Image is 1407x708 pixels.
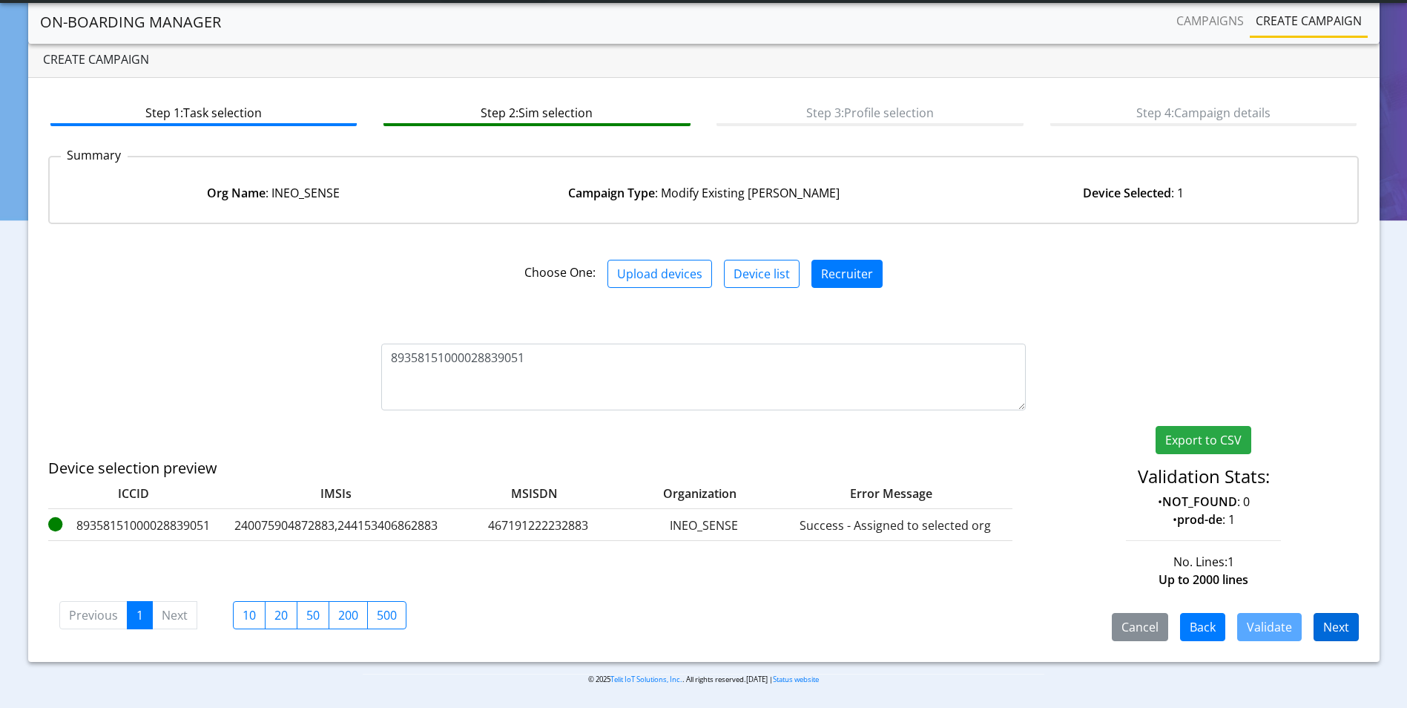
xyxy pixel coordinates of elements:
[1112,613,1168,641] button: Cancel
[50,98,357,126] btn: Step 1: Task selection
[1156,426,1251,454] button: Export to CSV
[1228,554,1234,570] span: 1
[363,674,1044,685] p: © 2025 . All rights reserved.[DATE] |
[367,601,406,629] label: 500
[607,260,712,288] button: Upload devices
[297,601,329,629] label: 50
[1048,493,1359,511] p: • : 0
[1083,185,1171,201] strong: Device Selected
[754,485,977,502] label: Error Message
[61,146,128,164] p: Summary
[59,184,489,202] div: : INEO_SENSE
[207,185,266,201] strong: Org Name
[48,485,219,502] label: ICCID
[225,485,447,502] label: IMSIs
[329,601,368,629] label: 200
[40,7,221,37] a: On-Boarding Manager
[127,601,153,629] a: 1
[1250,6,1368,36] a: Create campaign
[630,517,778,534] label: INEO_SENSE
[265,601,297,629] label: 20
[48,517,219,534] label: 89358151000028839051
[1048,511,1359,528] p: • : 1
[225,517,447,534] label: 240075904872883,244153406862883
[918,184,1348,202] div: : 1
[1237,613,1302,641] button: Validate
[1048,466,1359,488] h4: Validation Stats:
[610,675,682,684] a: Telit IoT Solutions, Inc.
[773,675,819,684] a: Status website
[489,184,919,202] div: : Modify Existing [PERSON_NAME]
[716,98,1023,126] btn: Step 3: Profile selection
[1180,613,1225,641] button: Back
[28,42,1380,78] div: Create campaign
[1037,571,1370,589] div: Up to 2000 lines
[524,264,596,281] span: Choose One:
[1162,494,1237,510] strong: NOT_FOUND
[453,517,624,534] label: 467191222232883
[568,185,655,201] strong: Campaign Type
[383,98,690,126] btn: Step 2: Sim selection
[1037,553,1370,571] div: No. Lines:
[1170,6,1250,36] a: Campaigns
[1314,613,1359,641] button: Next
[453,485,594,502] label: MSISDN
[48,459,922,477] h5: Device selection preview
[1050,98,1357,126] btn: Step 4: Campaign details
[1177,511,1222,528] strong: prod-de
[233,601,266,629] label: 10
[784,517,1006,534] label: Success - Assigned to selected org
[811,260,883,288] button: Recruiter
[600,485,748,502] label: Organization
[724,260,800,288] button: Device list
